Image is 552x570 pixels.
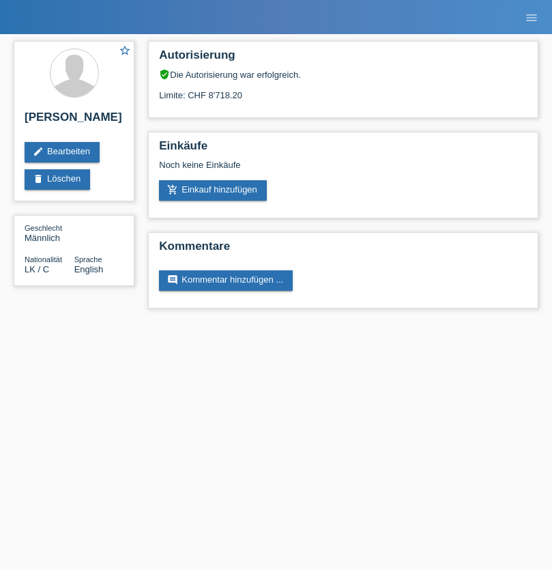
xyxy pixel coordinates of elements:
[25,111,124,131] h2: [PERSON_NAME]
[159,48,527,69] h2: Autorisierung
[25,255,62,263] span: Nationalität
[119,44,131,59] a: star_border
[167,274,178,285] i: comment
[25,264,49,274] span: Sri Lanka / C / 12.01.2021
[25,224,62,232] span: Geschlecht
[159,180,267,201] a: add_shopping_cartEinkauf hinzufügen
[159,69,170,80] i: verified_user
[159,80,527,100] div: Limite: CHF 8'718.20
[159,69,527,80] div: Die Autorisierung war erfolgreich.
[33,173,44,184] i: delete
[74,255,102,263] span: Sprache
[167,184,178,195] i: add_shopping_cart
[518,13,545,21] a: menu
[159,139,527,160] h2: Einkäufe
[119,44,131,57] i: star_border
[74,264,104,274] span: English
[159,270,293,291] a: commentKommentar hinzufügen ...
[525,11,538,25] i: menu
[25,223,74,243] div: Männlich
[25,169,90,190] a: deleteLöschen
[25,142,100,162] a: editBearbeiten
[33,146,44,157] i: edit
[159,160,527,180] div: Noch keine Einkäufe
[159,240,527,260] h2: Kommentare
